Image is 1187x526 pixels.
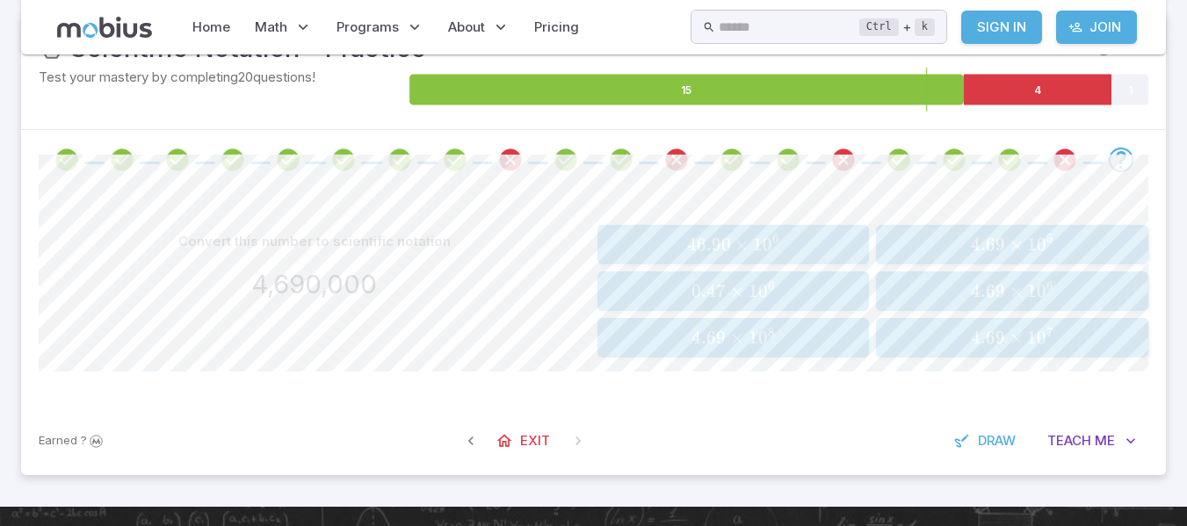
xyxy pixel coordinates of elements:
[1027,280,1037,302] span: 1
[520,431,550,450] span: Exit
[1053,148,1077,172] div: Review your answer
[337,18,399,37] span: Programs
[776,148,800,172] div: Review your answer
[1037,327,1046,349] span: 0
[772,231,778,246] span: 6
[942,148,966,172] div: Review your answer
[915,18,935,36] kbd: k
[720,148,744,172] div: Review your answer
[276,148,300,172] div: Review your answer
[768,278,774,293] span: 6
[255,18,287,37] span: Math
[758,280,768,302] span: 0
[39,432,105,450] p: Sign In to earn Mobius dollars
[178,232,451,251] p: Convert this number to scientific notation
[1046,231,1053,246] span: 5
[997,148,1022,172] div: Review your answer
[1047,431,1091,450] span: Teach
[687,234,731,256] span: 46.90
[1027,234,1037,256] span: 1
[664,148,689,172] div: Review your answer
[1027,327,1037,349] span: 1
[753,234,763,256] span: 1
[978,431,1016,450] span: Draw
[331,148,356,172] div: Review your answer
[1037,234,1046,256] span: 0
[945,424,1028,458] button: Draw
[1035,424,1148,458] button: TeachMe
[971,327,1005,349] span: 4.69
[251,265,377,304] h3: 4,690,000
[110,148,134,172] div: Review your answer
[443,148,467,172] div: Review your answer
[387,148,412,172] div: Review your answer
[971,280,1005,302] span: 4.69
[887,148,911,172] div: Review your answer
[1046,278,1053,293] span: 6
[859,17,935,38] div: +
[1037,280,1046,302] span: 0
[1109,148,1133,172] div: Go to the next question
[1010,234,1024,256] span: ×
[1095,431,1115,450] span: Me
[1010,327,1024,349] span: ×
[859,18,899,36] kbd: Ctrl
[498,148,523,172] div: Review your answer
[749,327,758,349] span: 1
[39,68,406,87] p: Test your mastery by completing 20 questions!
[54,148,79,172] div: Review your answer
[221,148,245,172] div: Review your answer
[1010,280,1024,302] span: ×
[448,18,485,37] span: About
[455,425,487,457] span: Previous Question
[529,7,584,47] a: Pricing
[554,148,578,172] div: Review your answer
[730,280,744,302] span: ×
[749,280,758,302] span: 1
[487,424,562,458] a: Exit
[39,432,77,450] span: Earned
[831,148,856,172] div: Review your answer
[187,7,235,47] a: Home
[758,327,768,349] span: 0
[691,327,726,349] span: 4.69
[609,148,633,172] div: Review your answer
[730,327,744,349] span: ×
[81,432,87,450] span: ?
[691,280,726,302] span: 0.47
[768,325,774,340] span: 8
[1056,11,1137,44] a: Join
[763,234,772,256] span: 0
[961,11,1042,44] a: Sign In
[1046,325,1053,340] span: 7
[562,425,594,457] span: On Latest Question
[971,234,1005,256] span: 4.69
[165,148,190,172] div: Review your answer
[735,234,749,256] span: ×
